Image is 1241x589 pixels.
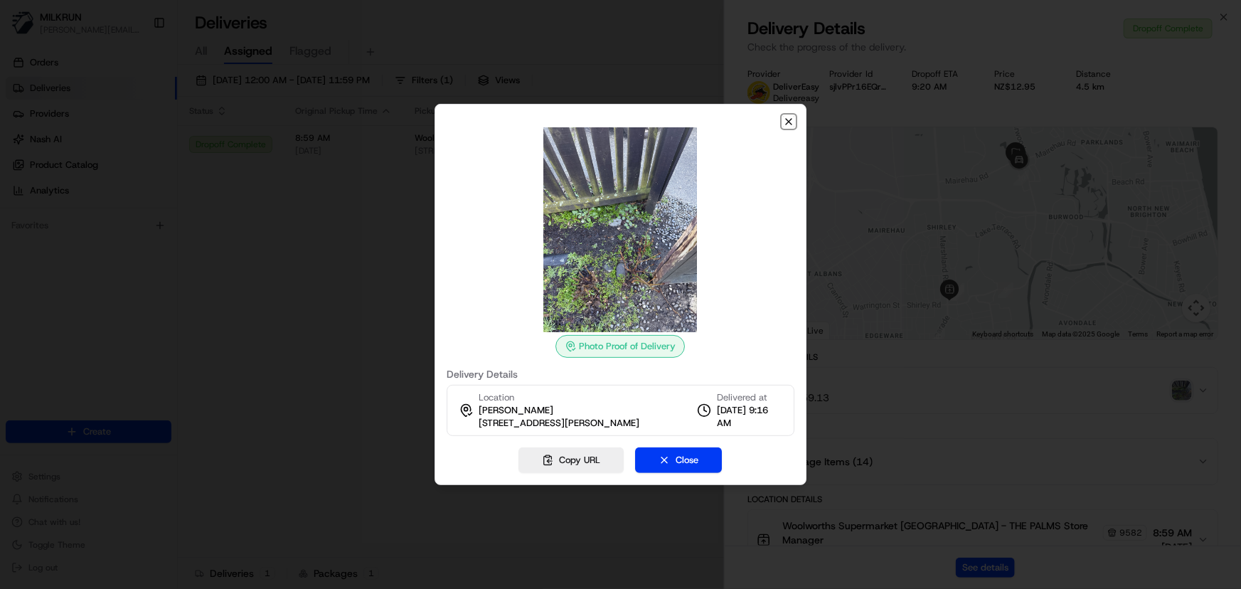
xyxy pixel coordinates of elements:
[479,404,553,417] span: [PERSON_NAME]
[636,447,723,473] button: Close
[479,417,639,430] span: [STREET_ADDRESS][PERSON_NAME]
[717,391,782,404] span: Delivered at
[556,335,686,358] div: Photo Proof of Delivery
[717,404,782,430] span: [DATE] 9:16 AM
[518,127,723,332] img: photo_proof_of_delivery image
[447,369,795,379] label: Delivery Details
[519,447,624,473] button: Copy URL
[479,391,514,404] span: Location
